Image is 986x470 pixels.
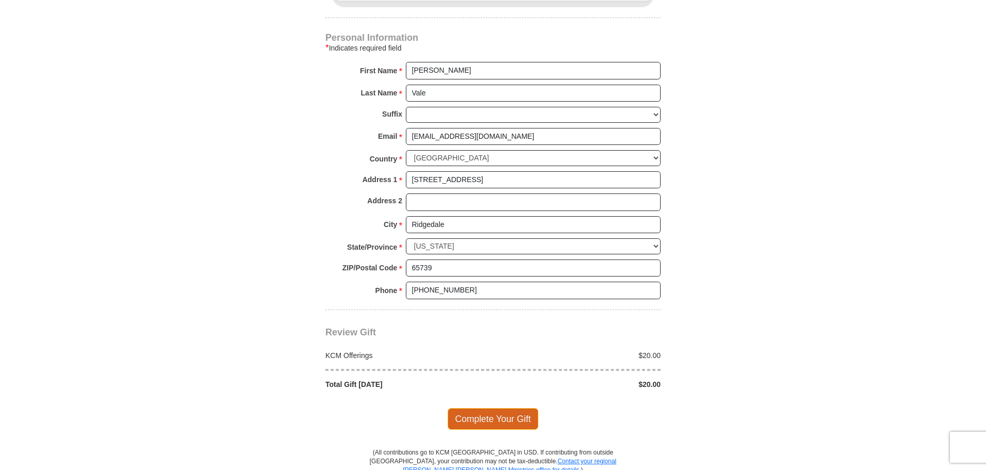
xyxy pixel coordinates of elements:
[325,327,376,337] span: Review Gift
[320,350,494,361] div: KCM Offerings
[448,408,539,430] span: Complete Your Gift
[347,240,397,254] strong: State/Province
[360,63,397,78] strong: First Name
[493,379,666,390] div: $20.00
[325,42,661,54] div: Indicates required field
[325,34,661,42] h4: Personal Information
[367,193,402,208] strong: Address 2
[384,217,397,232] strong: City
[375,283,398,298] strong: Phone
[363,172,398,187] strong: Address 1
[378,129,397,143] strong: Email
[382,107,402,121] strong: Suffix
[361,86,398,100] strong: Last Name
[493,350,666,361] div: $20.00
[342,261,398,275] strong: ZIP/Postal Code
[320,379,494,390] div: Total Gift [DATE]
[370,152,398,166] strong: Country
